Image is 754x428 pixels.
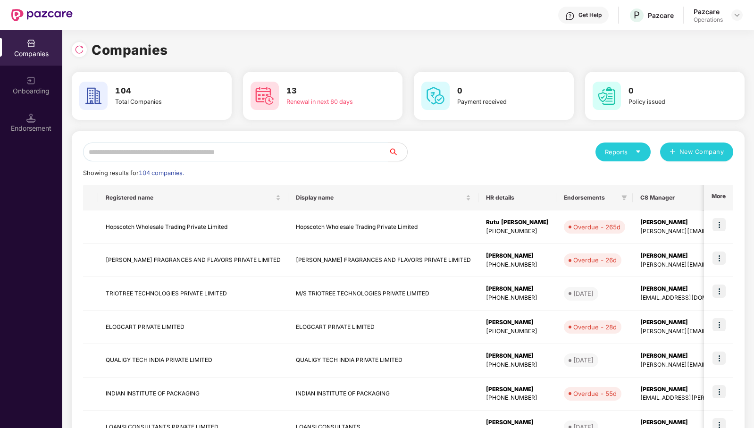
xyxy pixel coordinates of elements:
h3: 0 [457,85,538,97]
div: [PERSON_NAME] [486,318,549,327]
img: svg+xml;base64,PHN2ZyBpZD0iRHJvcGRvd24tMzJ4MzIiIHhtbG5zPSJodHRwOi8vd3d3LnczLm9yZy8yMDAwL3N2ZyIgd2... [733,11,741,19]
div: Pazcare [648,11,674,20]
div: [PHONE_NUMBER] [486,394,549,403]
div: Overdue - 55d [573,389,617,398]
div: [DATE] [573,289,594,298]
td: QUALIGY TECH INDIA PRIVATE LIMITED [98,344,288,378]
h1: Companies [92,40,168,60]
div: Overdue - 28d [573,322,617,332]
span: filter [621,195,627,201]
th: HR details [478,185,556,210]
div: Overdue - 26d [573,255,617,265]
button: search [388,143,408,161]
td: Hopscotch Wholesale Trading Private Limited [98,210,288,244]
div: [PHONE_NUMBER] [486,361,549,369]
img: svg+xml;base64,PHN2ZyB4bWxucz0iaHR0cDovL3d3dy53My5vcmcvMjAwMC9zdmciIHdpZHRoPSI2MCIgaGVpZ2h0PSI2MC... [593,82,621,110]
div: Pazcare [694,7,723,16]
div: [PERSON_NAME] [486,352,549,361]
span: New Company [679,147,724,157]
div: [PHONE_NUMBER] [486,260,549,269]
th: More [704,185,733,210]
th: Display name [288,185,478,210]
img: icon [712,352,726,365]
div: Policy issued [628,97,710,107]
img: icon [712,318,726,331]
span: P [634,9,640,21]
img: svg+xml;base64,PHN2ZyB3aWR0aD0iMjAiIGhlaWdodD0iMjAiIHZpZXdCb3g9IjAgMCAyMCAyMCIgZmlsbD0ibm9uZSIgeG... [26,76,36,85]
td: [PERSON_NAME] FRAGRANCES AND FLAVORS PRIVATE LIMITED [98,244,288,277]
img: svg+xml;base64,PHN2ZyB4bWxucz0iaHR0cDovL3d3dy53My5vcmcvMjAwMC9zdmciIHdpZHRoPSI2MCIgaGVpZ2h0PSI2MC... [251,82,279,110]
span: Endorsements [564,194,618,201]
div: [PERSON_NAME] [486,418,549,427]
td: INDIAN INSTITUTE OF PACKAGING [98,378,288,411]
span: search [388,148,407,156]
h3: 0 [628,85,710,97]
div: [PERSON_NAME] [486,385,549,394]
td: QUALIGY TECH INDIA PRIVATE LIMITED [288,344,478,378]
th: Registered name [98,185,288,210]
td: ELOGCART PRIVATE LIMITED [98,311,288,344]
div: [DATE] [573,355,594,365]
img: New Pazcare Logo [11,9,73,21]
img: svg+xml;base64,PHN2ZyBpZD0iUmVsb2FkLTMyeDMyIiB4bWxucz0iaHR0cDovL3d3dy53My5vcmcvMjAwMC9zdmciIHdpZH... [75,45,84,54]
img: icon [712,385,726,398]
span: plus [670,149,676,156]
td: [PERSON_NAME] FRAGRANCES AND FLAVORS PRIVATE LIMITED [288,244,478,277]
img: svg+xml;base64,PHN2ZyB4bWxucz0iaHR0cDovL3d3dy53My5vcmcvMjAwMC9zdmciIHdpZHRoPSI2MCIgaGVpZ2h0PSI2MC... [79,82,108,110]
div: [PHONE_NUMBER] [486,227,549,236]
div: [PHONE_NUMBER] [486,327,549,336]
span: Registered name [106,194,274,201]
div: Renewal in next 60 days [286,97,368,107]
div: Overdue - 265d [573,222,620,232]
img: svg+xml;base64,PHN2ZyBpZD0iSGVscC0zMngzMiIgeG1sbnM9Imh0dHA6Ly93d3cudzMub3JnLzIwMDAvc3ZnIiB3aWR0aD... [565,11,575,21]
span: 104 companies. [139,169,184,176]
div: [PHONE_NUMBER] [486,294,549,302]
span: Showing results for [83,169,184,176]
img: svg+xml;base64,PHN2ZyB4bWxucz0iaHR0cDovL3d3dy53My5vcmcvMjAwMC9zdmciIHdpZHRoPSI2MCIgaGVpZ2h0PSI2MC... [421,82,450,110]
div: Reports [605,147,641,157]
div: Total Companies [115,97,196,107]
td: ELOGCART PRIVATE LIMITED [288,311,478,344]
button: plusNew Company [660,143,733,161]
img: svg+xml;base64,PHN2ZyB3aWR0aD0iMTQuNSIgaGVpZ2h0PSIxNC41IiB2aWV3Qm94PSIwIDAgMTYgMTYiIGZpbGw9Im5vbm... [26,113,36,123]
td: TRIOTREE TECHNOLOGIES PRIVATE LIMITED [98,277,288,311]
img: icon [712,285,726,298]
div: [PERSON_NAME] [486,285,549,294]
img: icon [712,252,726,265]
span: caret-down [635,149,641,155]
td: M/S TRIOTREE TECHNOLOGIES PRIVATE LIMITED [288,277,478,311]
div: Rutu [PERSON_NAME] [486,218,549,227]
td: Hopscotch Wholesale Trading Private Limited [288,210,478,244]
img: icon [712,218,726,231]
h3: 104 [115,85,196,97]
td: INDIAN INSTITUTE OF PACKAGING [288,378,478,411]
h3: 13 [286,85,368,97]
div: Operations [694,16,723,24]
span: Display name [296,194,464,201]
img: svg+xml;base64,PHN2ZyBpZD0iQ29tcGFuaWVzIiB4bWxucz0iaHR0cDovL3d3dy53My5vcmcvMjAwMC9zdmciIHdpZHRoPS... [26,39,36,48]
div: Get Help [578,11,602,19]
div: [PERSON_NAME] [486,252,549,260]
span: filter [620,192,629,203]
div: Payment received [457,97,538,107]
